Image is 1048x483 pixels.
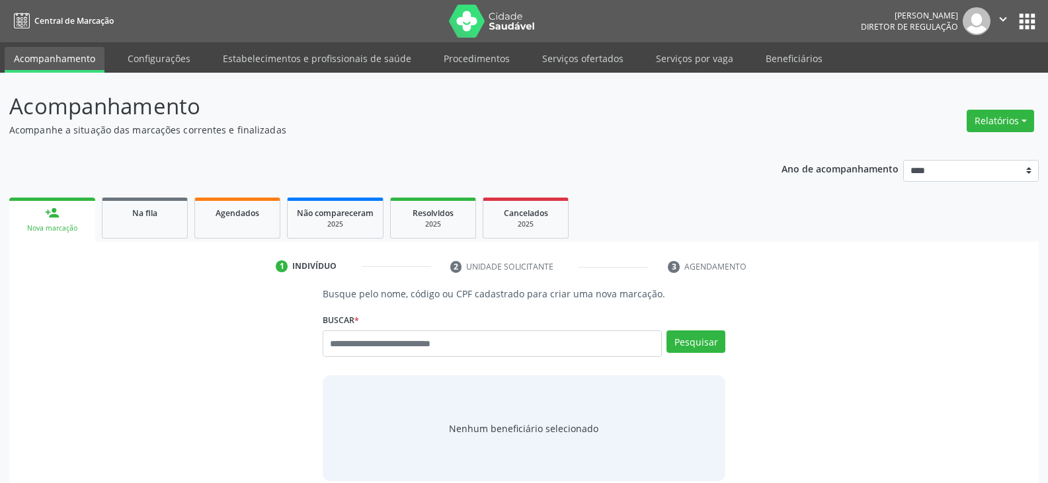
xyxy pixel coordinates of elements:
[533,47,633,70] a: Serviços ofertados
[45,205,60,220] div: person_add
[297,219,374,229] div: 2025
[782,160,899,176] p: Ano de acompanhamento
[132,207,157,219] span: Na fila
[861,10,958,21] div: [PERSON_NAME]
[9,90,730,123] p: Acompanhamento
[214,47,421,70] a: Estabelecimentos e profissionais de saúde
[756,47,832,70] a: Beneficiários
[1016,10,1039,33] button: apps
[19,223,86,233] div: Nova marcação
[963,7,990,35] img: img
[504,207,548,219] span: Cancelados
[666,330,725,353] button: Pesquisar
[118,47,200,70] a: Configurações
[861,21,958,32] span: Diretor de regulação
[276,260,288,272] div: 1
[216,207,259,219] span: Agendados
[9,10,114,32] a: Central de Marcação
[323,287,725,301] p: Busque pelo nome, código ou CPF cadastrado para criar uma nova marcação.
[9,123,730,137] p: Acompanhe a situação das marcações correntes e finalizadas
[990,7,1016,35] button: 
[292,260,337,272] div: Indivíduo
[297,207,374,219] span: Não compareceram
[996,12,1010,26] i: 
[434,47,519,70] a: Procedimentos
[967,110,1034,132] button: Relatórios
[400,219,466,229] div: 2025
[647,47,743,70] a: Serviços por vaga
[493,219,559,229] div: 2025
[413,207,454,219] span: Resolvidos
[449,422,598,435] span: Nenhum beneficiário selecionado
[34,15,114,26] span: Central de Marcação
[323,310,359,330] label: Buscar
[5,47,104,73] a: Acompanhamento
